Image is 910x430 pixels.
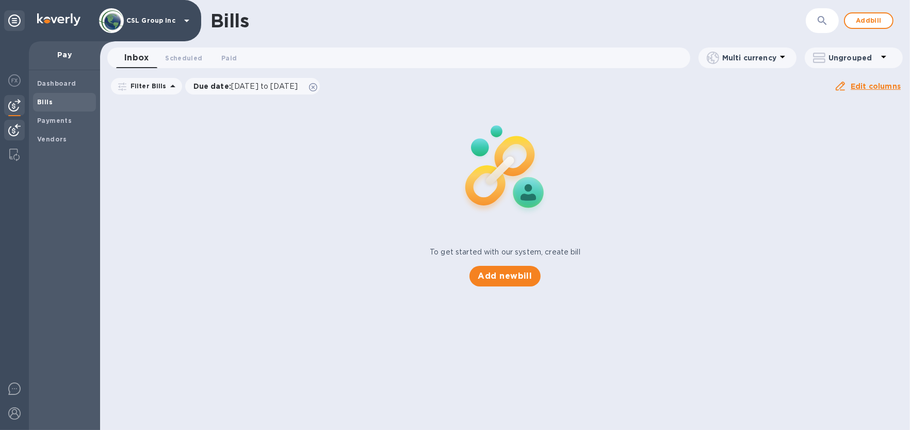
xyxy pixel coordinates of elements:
span: Add new bill [478,270,532,282]
h1: Bills [210,10,249,31]
b: Payments [37,117,72,124]
img: Foreign exchange [8,74,21,87]
span: [DATE] to [DATE] [231,82,298,90]
b: Dashboard [37,79,76,87]
span: Add bill [853,14,884,27]
button: Add newbill [469,266,540,286]
img: Logo [37,13,80,26]
div: Due date:[DATE] to [DATE] [185,78,320,94]
p: Pay [37,50,92,60]
p: To get started with our system, create bill [430,247,580,258]
span: Paid [221,53,237,63]
p: CSL Group Inc [126,17,178,24]
button: Addbill [844,12,893,29]
u: Edit columns [851,82,901,90]
span: Scheduled [165,53,202,63]
b: Vendors [37,135,67,143]
span: Inbox [124,51,149,65]
p: Filter Bills [126,82,167,90]
p: Ungrouped [828,53,878,63]
p: Multi currency [722,53,776,63]
b: Bills [37,98,53,106]
div: Unpin categories [4,10,25,31]
p: Due date : [193,81,303,91]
